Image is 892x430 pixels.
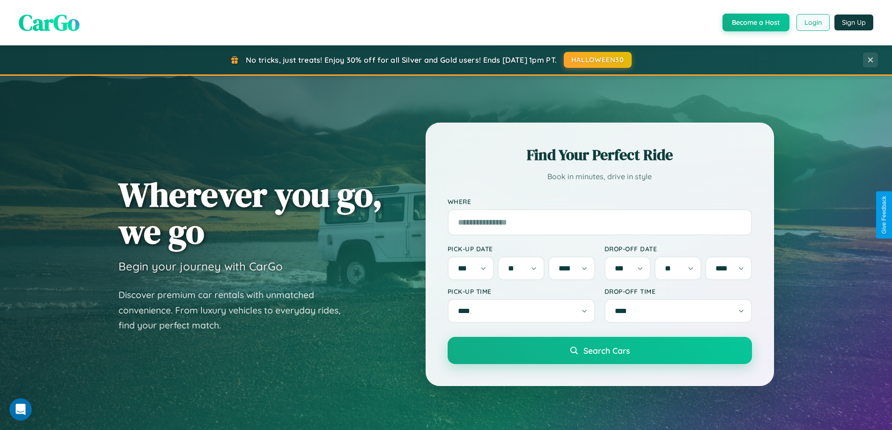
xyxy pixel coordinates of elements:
[881,196,887,234] div: Give Feedback
[448,197,752,205] label: Where
[118,287,353,333] p: Discover premium car rentals with unmatched convenience. From luxury vehicles to everyday rides, ...
[604,287,752,295] label: Drop-off Time
[448,145,752,165] h2: Find Your Perfect Ride
[246,55,557,65] span: No tricks, just treats! Enjoy 30% off for all Silver and Gold users! Ends [DATE] 1pm PT.
[19,7,80,38] span: CarGo
[448,337,752,364] button: Search Cars
[448,170,752,183] p: Book in minutes, drive in style
[9,398,32,421] iframe: Intercom live chat
[448,287,595,295] label: Pick-up Time
[583,345,630,356] span: Search Cars
[796,14,830,31] button: Login
[448,245,595,253] label: Pick-up Date
[722,14,789,31] button: Become a Host
[118,176,383,250] h1: Wherever you go, we go
[118,259,283,273] h3: Begin your journey with CarGo
[564,52,632,68] button: HALLOWEEN30
[604,245,752,253] label: Drop-off Date
[834,15,873,30] button: Sign Up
